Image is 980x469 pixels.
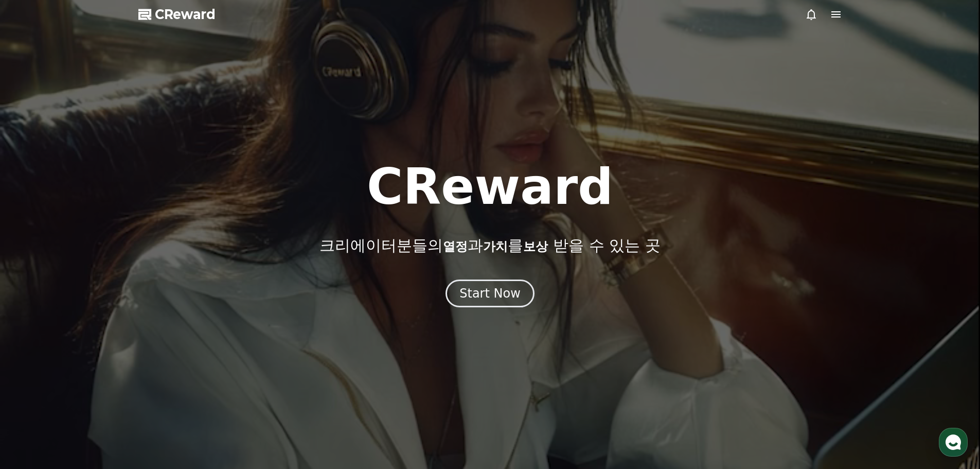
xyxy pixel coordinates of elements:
[319,236,660,255] p: 크리에이터분들의 과 를 받을 수 있는 곳
[523,239,548,254] span: 보상
[446,290,534,300] a: Start Now
[459,285,521,302] div: Start Now
[138,6,216,23] a: CReward
[367,162,613,212] h1: CReward
[483,239,508,254] span: 가치
[446,280,534,307] button: Start Now
[443,239,468,254] span: 열정
[155,6,216,23] span: CReward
